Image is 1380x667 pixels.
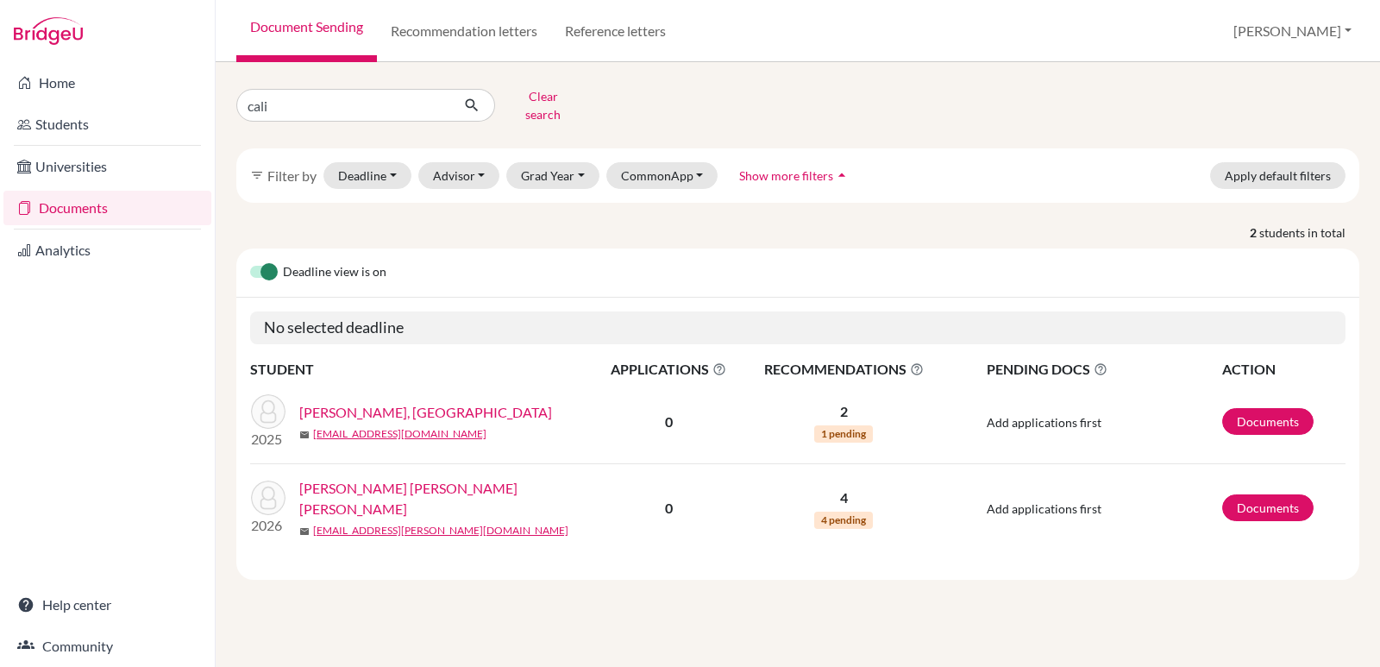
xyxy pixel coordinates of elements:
[250,311,1345,344] h5: No selected deadline
[1250,223,1259,242] strong: 2
[14,17,83,45] img: Bridge-U
[606,162,718,189] button: CommonApp
[3,107,211,142] a: Students
[665,500,673,516] b: 0
[299,430,310,440] span: mail
[299,526,310,537] span: mail
[267,167,317,184] span: Filter by
[3,191,211,225] a: Documents
[251,481,285,515] img: Calidonio Salinas, Fiorella Valentina
[506,162,599,189] button: Grad Year
[299,402,552,423] a: [PERSON_NAME], [GEOGRAPHIC_DATA]
[987,501,1101,516] span: Add applications first
[3,588,211,622] a: Help center
[1222,408,1314,435] a: Documents
[833,167,850,184] i: arrow_drop_up
[739,168,833,183] span: Show more filters
[1221,358,1345,381] th: ACTION
[250,168,264,182] i: filter_list
[299,478,607,519] a: [PERSON_NAME] [PERSON_NAME] [PERSON_NAME]
[814,512,873,529] span: 4 pending
[1226,15,1359,47] button: [PERSON_NAME]
[418,162,500,189] button: Advisor
[495,83,591,128] button: Clear search
[665,413,673,430] b: 0
[283,262,386,283] span: Deadline view is on
[724,162,865,189] button: Show more filtersarrow_drop_up
[251,394,285,429] img: Calidonio-Figueroa, Carolina
[1222,494,1314,521] a: Documents
[323,162,411,189] button: Deadline
[313,523,568,538] a: [EMAIL_ADDRESS][PERSON_NAME][DOMAIN_NAME]
[1259,223,1359,242] span: students in total
[313,426,486,442] a: [EMAIL_ADDRESS][DOMAIN_NAME]
[236,89,450,122] input: Find student by name...
[743,359,944,380] span: RECOMMENDATIONS
[987,415,1101,430] span: Add applications first
[3,66,211,100] a: Home
[3,233,211,267] a: Analytics
[251,515,285,536] p: 2026
[3,149,211,184] a: Universities
[743,488,944,508] p: 4
[251,429,285,450] p: 2025
[3,629,211,664] a: Community
[987,359,1220,380] span: PENDING DOCS
[596,359,742,380] span: APPLICATIONS
[1210,162,1345,189] button: Apply default filters
[743,401,944,422] p: 2
[814,425,873,443] span: 1 pending
[250,358,595,381] th: STUDENT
